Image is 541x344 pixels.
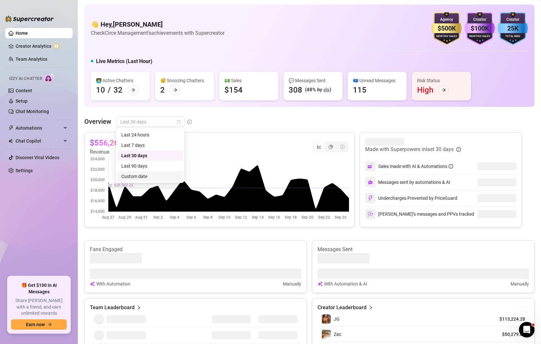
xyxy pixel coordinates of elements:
[317,145,321,149] span: line-chart
[365,193,457,203] div: Undercharges Prevented by PriceGuard
[117,150,183,161] div: Last 30 days
[498,12,528,45] img: blue-badge-DgoSNQY1.svg
[11,319,67,330] button: Earn nowarrow-right
[114,85,123,95] div: 32
[121,131,179,138] div: Last 24 hours
[11,282,67,295] span: 🎁 Get $100 in AI Messages
[224,77,273,84] div: 💵 Sales
[160,85,165,95] div: 2
[8,139,13,143] img: Chat Copilot
[96,77,145,84] div: 👩‍💻 Active Chatters
[353,77,402,84] div: 📪 Unread Messages
[334,332,341,337] span: Zac
[9,76,42,82] span: Izzy AI Chatter
[324,280,367,287] article: With Automation & AI
[431,17,462,23] div: Agency
[464,17,495,23] div: Creator
[16,109,49,114] a: Chat Monitoring
[519,322,535,338] iframe: Intercom live chat
[84,117,111,126] article: Overview
[449,164,453,169] span: info-circle
[511,280,529,287] article: Manually
[117,161,183,171] div: Last 90 days
[90,246,301,253] article: Fans Engaged
[498,17,528,23] div: Creator
[367,163,373,169] img: svg%3e
[456,147,461,152] span: info-circle
[90,138,123,148] article: $556,267
[91,29,224,37] article: Check Circe Management's achievements with Supercreator
[96,280,130,287] article: With Automation
[365,177,450,187] div: Messages sent by automations & AI
[44,73,54,83] img: AI Chatter
[322,314,331,324] img: JG
[16,136,62,146] span: Chat Copilot
[318,246,529,253] article: Messages Sent
[16,57,47,62] a: Team Analytics
[117,171,183,182] div: Custom date
[117,130,183,140] div: Last 24 hours
[498,23,528,33] div: 25K
[318,280,323,287] img: svg%3e
[120,117,181,127] span: Last 30 days
[368,304,373,312] span: right
[16,88,32,93] a: Content
[496,331,525,338] article: $50,279.82
[283,280,301,287] article: Manually
[322,330,331,339] img: Zac
[329,145,333,149] span: pie-chart
[417,77,466,84] div: Risk Status
[8,125,14,131] span: thunderbolt
[137,304,141,312] span: right
[353,85,367,95] div: 115
[367,195,373,201] img: svg%3e
[26,322,45,327] span: Earn now
[91,20,224,29] h4: 👋 Hey, [PERSON_NAME]
[121,162,179,170] div: Last 90 days
[334,316,340,322] span: JG
[340,145,345,149] span: dollar-circle
[16,41,67,51] a: Creator Analytics exclamation-circle
[96,85,105,95] div: 10
[160,77,209,84] div: 😴 Snoozing Chatters
[431,23,462,33] div: $500K
[289,85,302,95] div: 308
[5,16,54,22] img: logo-BBDzfeDw.svg
[47,322,52,327] span: arrow-right
[90,280,95,287] img: svg%3e
[431,34,462,39] div: Monthly Sales
[464,12,495,45] img: purple-badge-B9DA21FR.svg
[365,146,454,153] article: Made with Superpowers in last 30 days
[496,316,525,322] article: $113,224.28
[16,123,62,133] span: Automations
[96,57,152,65] h5: Live Metrics (Last Hour)
[464,34,495,39] div: Monthly Sales
[16,98,28,104] a: Setup
[121,142,179,149] div: Last 7 days
[289,77,337,84] div: 💬 Messages Sent
[368,180,373,185] img: svg%3e
[177,120,181,124] span: calendar
[378,163,453,170] div: Sales made with AI & Automations
[16,168,33,173] a: Settings
[367,211,373,217] img: svg%3e
[441,88,446,92] span: arrow-right
[131,88,135,92] span: arrow-right
[431,12,462,45] img: gold-badge-CigiZidd.svg
[365,209,474,219] div: [PERSON_NAME]’s messages and PPVs tracked
[313,142,349,152] div: segmented control
[16,31,28,36] a: Home
[11,298,67,317] span: Share [PERSON_NAME] with a friend, and earn unlimited rewards
[464,23,495,33] div: $100K
[121,173,179,180] div: Custom date
[318,304,367,312] article: Creator Leaderboard
[305,86,331,94] div: (48% by 🤖)
[173,88,177,92] span: arrow-right
[90,148,136,156] article: Revenue
[117,140,183,150] div: Last 7 days
[498,34,528,39] div: Total Fans
[16,155,59,160] a: Discover Viral Videos
[90,304,135,312] article: Team Leaderboard
[224,85,243,95] div: $154
[121,152,179,159] div: Last 30 days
